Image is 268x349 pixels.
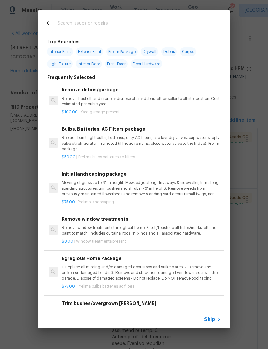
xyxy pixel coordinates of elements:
span: Carpet [180,47,196,56]
h6: Egregious Home Package [62,255,221,262]
span: Yard garbage present [81,110,120,114]
span: Door Hardware [131,59,162,68]
span: Prelims landscaping [78,200,114,204]
p: | [62,239,221,244]
span: $75.00 [62,284,75,288]
p: Mowing of grass up to 6" in height. Mow, edge along driveways & sidewalks, trim along standing st... [62,180,221,196]
h6: Frequently Selected [47,74,95,81]
p: Trim overgrown hegdes & bushes around perimeter of home giving 12" of clearance. Properly dispose... [62,310,221,320]
span: Window treatments present [76,240,126,243]
span: Interior Door [76,59,102,68]
span: Exterior Paint [76,47,103,56]
p: | [62,199,221,205]
span: $100.00 [62,110,78,114]
span: Front Door [105,59,128,68]
span: Interior Paint [47,47,73,56]
span: Prelim Package [106,47,138,56]
p: 1. Replace all missing and/or damaged door stops and strike plates. 2. Remove any broken or damag... [62,265,221,281]
span: Skip [204,316,215,323]
input: Search issues or repairs [58,19,194,29]
p: | [62,284,221,289]
span: Light Fixture [47,59,73,68]
p: Remove window treatments throughout home. Patch/touch up all holes/marks left and paint to match.... [62,225,221,236]
span: Debris [161,47,177,56]
h6: Top Searches [47,38,80,45]
span: Prelims bulbs batteries ac filters [78,155,135,159]
span: $50.00 [62,155,76,159]
h6: Initial landscaping package [62,170,221,178]
h6: Remove window treatments [62,215,221,222]
h6: Remove debris/garbage [62,86,221,93]
p: Remove, haul off, and properly dispose of any debris left by seller to offsite location. Cost est... [62,96,221,107]
span: $8.00 [62,240,73,243]
span: $75.00 [62,200,75,204]
span: Prelims bulbs batteries ac filters [78,284,134,288]
p: | [62,154,221,160]
h6: Bulbs, Batteries, AC Filters package [62,126,221,133]
p: Replace burnt light bulbs, batteries, dirty AC filters, cap laundry valves, cap water supply valv... [62,135,221,152]
p: | [62,109,221,115]
h6: Trim bushes/overgrown [PERSON_NAME] [62,300,221,307]
span: Drywall [141,47,158,56]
